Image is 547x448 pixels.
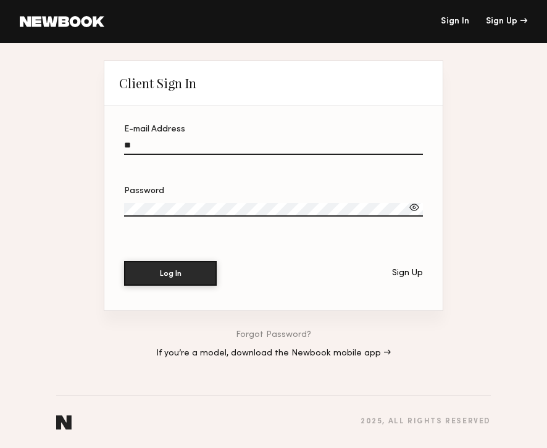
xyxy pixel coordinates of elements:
div: Client Sign In [119,76,196,91]
div: Sign Up [486,17,527,26]
div: Password [124,187,423,196]
div: E-mail Address [124,125,423,134]
a: Sign In [441,17,469,26]
input: E-mail Address [124,141,423,155]
div: Sign Up [392,269,423,278]
a: If you’re a model, download the Newbook mobile app → [156,349,391,358]
input: Password [124,203,423,217]
button: Log In [124,261,217,286]
div: 2025 , all rights reserved [361,418,491,426]
a: Forgot Password? [236,331,311,339]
